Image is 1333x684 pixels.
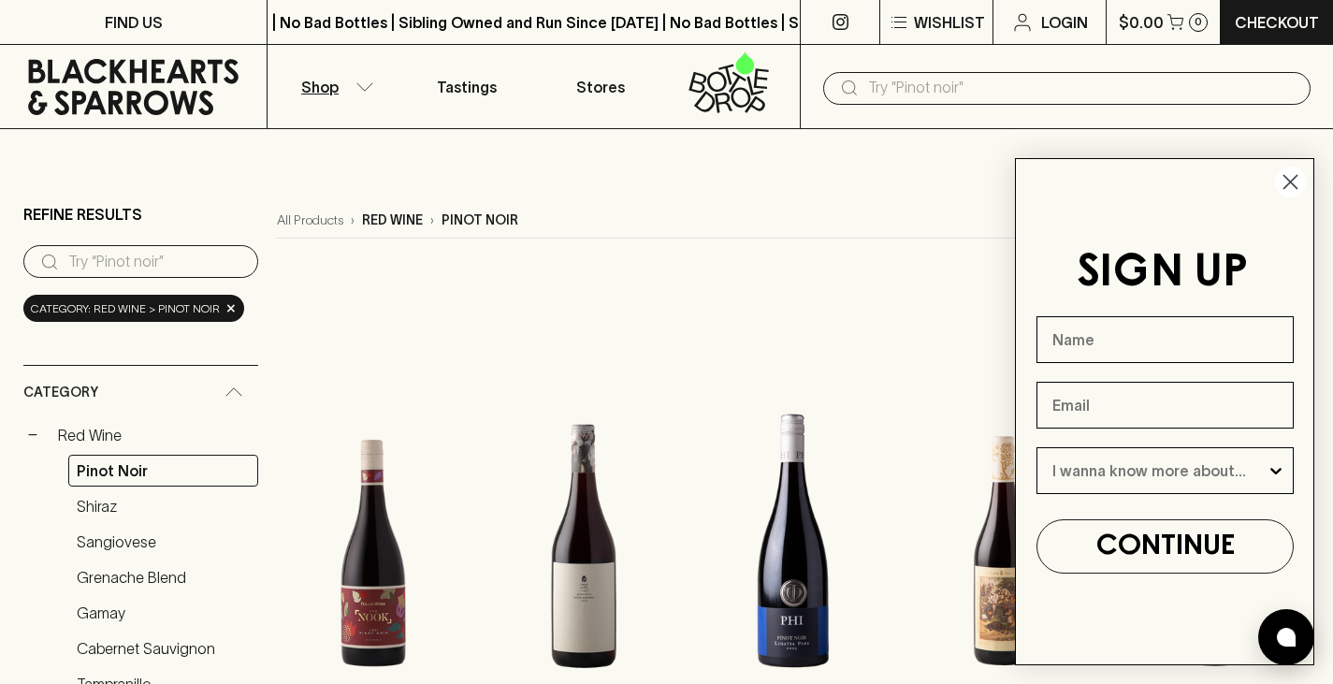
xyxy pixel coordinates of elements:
[1277,628,1296,647] img: bubble-icon
[68,490,258,522] a: Shiraz
[105,11,163,34] p: FIND US
[914,11,985,34] p: Wishlist
[268,45,400,128] button: Shop
[1041,11,1088,34] p: Login
[1077,252,1248,295] span: SIGN UP
[437,76,497,98] p: Tastings
[400,45,533,128] a: Tastings
[277,211,343,230] a: All Products
[868,73,1296,103] input: Try "Pinot noir"
[225,298,237,318] span: ×
[1036,382,1294,429] input: Email
[1235,11,1319,34] p: Checkout
[23,366,258,419] div: Category
[1052,448,1267,493] input: I wanna know more about...
[68,526,258,558] a: Sangiovese
[442,211,518,230] p: pinot noir
[31,299,220,318] span: Category: red wine > pinot noir
[23,426,42,444] button: −
[301,76,339,98] p: Shop
[50,419,258,451] a: Red Wine
[23,381,98,404] span: Category
[1036,519,1294,574] button: CONTINUE
[1274,166,1307,198] button: Close dialog
[1119,11,1164,34] p: $0.00
[68,455,258,487] a: Pinot Noir
[576,76,625,98] p: Stores
[1036,316,1294,363] input: Name
[351,211,355,230] p: ›
[362,211,423,230] p: red wine
[68,561,258,593] a: Grenache Blend
[1267,448,1285,493] button: Show Options
[68,633,258,664] a: Cabernet Sauvignon
[430,211,434,230] p: ›
[68,597,258,629] a: Gamay
[1195,17,1202,27] p: 0
[534,45,667,128] a: Stores
[996,139,1333,684] div: FLYOUT Form
[23,203,142,226] p: Refine Results
[68,247,243,277] input: Try “Pinot noir”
